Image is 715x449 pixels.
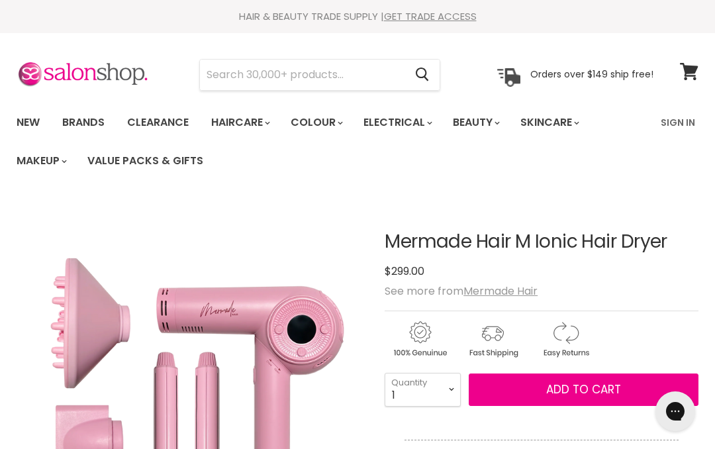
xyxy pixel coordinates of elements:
[7,147,75,175] a: Makeup
[7,103,653,180] ul: Main menu
[385,264,424,279] span: $299.00
[385,319,455,360] img: genuine.gif
[469,374,698,407] button: Add to cart
[52,109,115,136] a: Brands
[530,319,600,360] img: returns.gif
[384,9,477,23] a: GET TRADE ACCESS
[653,109,703,136] a: Sign In
[463,283,538,299] a: Mermade Hair
[530,68,653,80] p: Orders over $149 ship free!
[457,319,528,360] img: shipping.gif
[354,109,440,136] a: Electrical
[405,60,440,90] button: Search
[649,387,702,436] iframe: Gorgias live chat messenger
[77,147,213,175] a: Value Packs & Gifts
[201,109,278,136] a: Haircare
[7,109,50,136] a: New
[117,109,199,136] a: Clearance
[385,373,461,406] select: Quantity
[385,283,538,299] span: See more from
[443,109,508,136] a: Beauty
[510,109,587,136] a: Skincare
[281,109,351,136] a: Colour
[385,232,698,252] h1: Mermade Hair M Ionic Hair Dryer
[546,381,621,397] span: Add to cart
[199,59,440,91] form: Product
[200,60,405,90] input: Search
